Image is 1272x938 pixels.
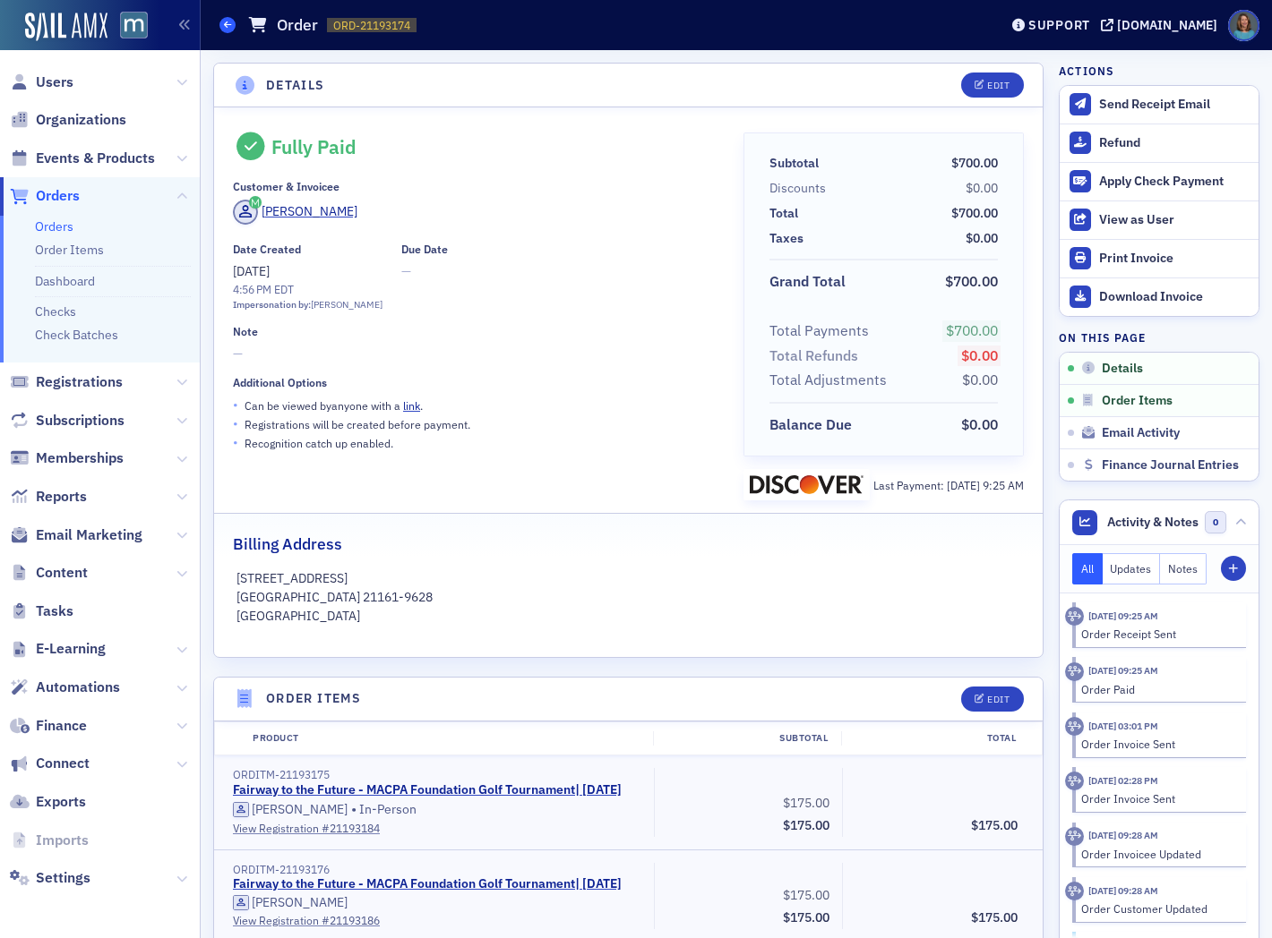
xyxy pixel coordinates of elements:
p: [STREET_ADDRESS] [236,569,1021,588]
div: Taxes [769,229,804,248]
span: ORD-21193174 [333,18,410,33]
div: Total [841,731,1029,746]
div: [PERSON_NAME] [311,298,382,312]
a: Check Batches [35,327,118,343]
a: Fairway to the Future - MACPA Foundation Golf Tournament| [DATE] [233,876,622,892]
div: Activity [1065,827,1084,846]
span: $175.00 [971,909,1018,925]
div: Order Paid [1081,681,1234,697]
span: Connect [36,754,90,773]
div: [PERSON_NAME] [252,895,348,911]
span: Total Payments [769,320,875,342]
div: Customer & Invoicee [233,180,339,193]
h4: On this page [1059,329,1259,345]
span: Tasks [36,601,73,621]
span: Users [36,72,73,92]
div: [PERSON_NAME] [252,802,348,818]
div: Activity [1065,607,1084,626]
p: Registrations will be created before payment. [245,416,470,432]
span: Details [1102,361,1143,377]
a: Subscriptions [10,411,125,431]
div: Additional Options [233,376,327,389]
span: Email Marketing [36,525,142,545]
div: Note [233,325,258,338]
span: Grand Total [769,271,852,293]
span: — [401,262,448,281]
div: Activity [1065,717,1084,736]
a: Imports [10,831,89,850]
a: View Registration #21193186 [233,912,641,928]
a: Checks [35,303,76,320]
p: Recognition catch up enabled. [245,435,393,451]
div: Activity [1065,882,1084,900]
div: Total Payments [769,320,869,342]
p: Can be viewed by anyone with a . [245,397,423,414]
span: E-Learning [36,639,106,659]
h2: Billing Address [233,533,342,556]
a: View Homepage [107,12,148,42]
h1: Order [277,14,318,36]
a: Download Invoice [1060,277,1259,316]
div: Total Adjustments [769,370,887,391]
span: Total Adjustments [769,370,893,391]
a: Finance [10,716,87,736]
div: Date Created [233,243,301,256]
h4: Details [266,76,325,95]
a: Orders [10,186,80,206]
span: $175.00 [783,909,829,925]
div: Due Date [401,243,448,256]
a: E-Learning [10,639,106,659]
div: Discounts [769,179,826,198]
span: $175.00 [783,795,829,811]
a: link [403,398,420,413]
span: • [233,414,238,433]
span: Memberships [36,448,124,468]
span: Impersonation by: [233,298,311,311]
a: Memberships [10,448,124,468]
a: Automations [10,678,120,697]
div: Order Invoice Sent [1081,736,1234,752]
div: Edit [987,695,1010,704]
span: $700.00 [951,155,998,171]
span: $0.00 [966,230,998,246]
span: $700.00 [946,321,998,339]
a: SailAMX [25,13,107,41]
time: 8/5/2025 02:28 PM [1088,774,1158,787]
time: 7/22/2025 09:28 AM [1088,884,1158,897]
time: 4:56 PM [233,282,271,296]
div: Activity [1065,772,1084,790]
div: Grand Total [769,271,846,293]
div: [PERSON_NAME] [262,202,357,221]
time: 9/9/2025 09:25 AM [1088,664,1158,677]
img: SailAMX [120,12,148,39]
button: Edit [961,72,1023,98]
span: Subscriptions [36,411,125,431]
a: Reports [10,487,87,507]
div: Fully Paid [271,135,357,158]
button: Notes [1160,553,1207,584]
a: Dashboard [35,273,95,289]
span: Subtotal [769,154,825,173]
div: [DOMAIN_NAME] [1117,17,1217,33]
span: Profile [1228,10,1259,41]
a: Registrations [10,372,123,392]
div: Total [769,204,798,223]
button: Updates [1103,553,1161,584]
div: Order Customer Updated [1081,900,1234,917]
div: Apply Check Payment [1099,174,1250,190]
span: Registrations [36,372,123,392]
time: 9/9/2025 09:25 AM [1088,610,1158,622]
span: Settings [36,868,90,888]
a: [PERSON_NAME] [233,895,348,911]
span: Events & Products [36,149,155,168]
div: Total Refunds [769,345,858,367]
a: Orders [35,218,73,234]
div: Subtotal [769,154,819,173]
a: Print Invoice [1060,239,1259,277]
span: $700.00 [945,272,998,290]
span: Finance [36,716,87,736]
span: EDT [271,282,294,296]
div: Subtotal [653,731,841,746]
a: [PERSON_NAME] [233,200,357,225]
p: [GEOGRAPHIC_DATA] 21161-9628 [236,588,1021,607]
